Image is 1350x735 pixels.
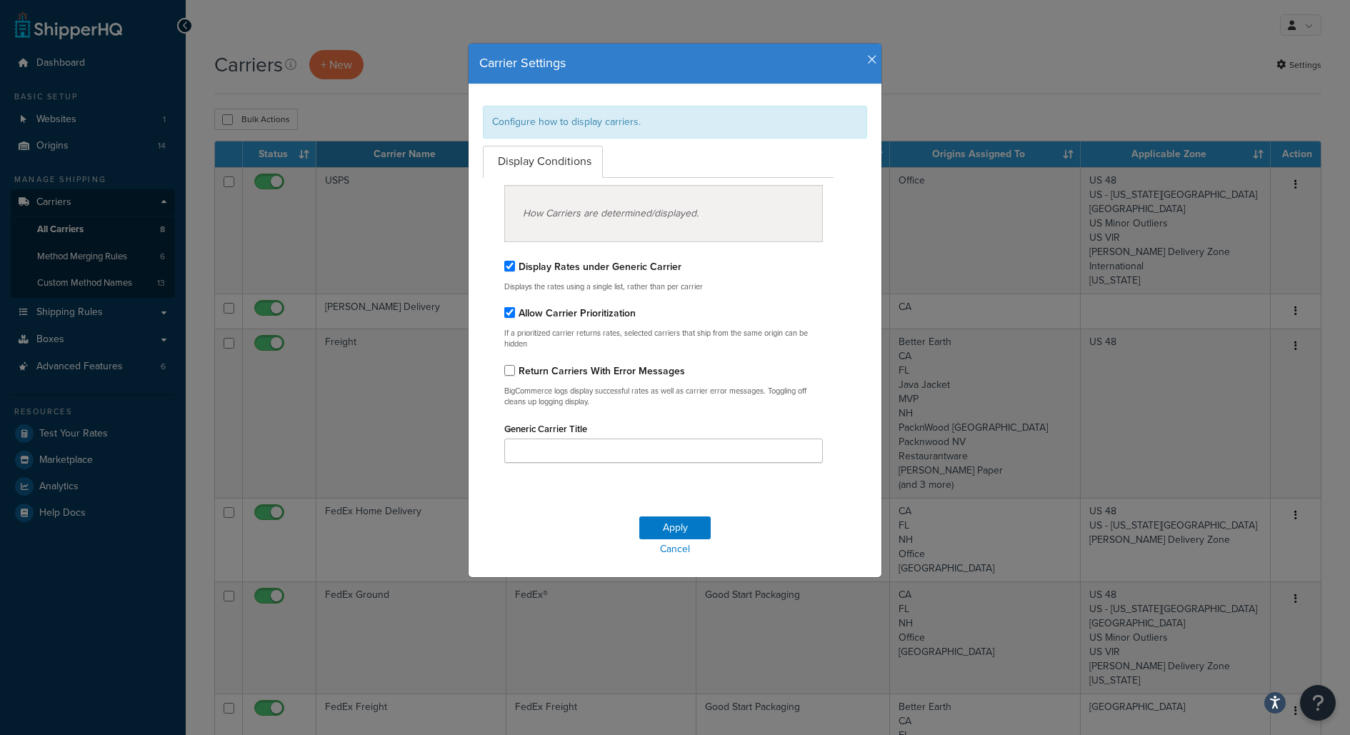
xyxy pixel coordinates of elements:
[483,146,603,178] a: Display Conditions
[519,364,685,379] label: Return Carriers With Error Messages
[504,261,515,271] input: Display Rates under Generic Carrier
[483,106,867,139] div: Configure how to display carriers.
[504,424,587,434] label: Generic Carrier Title
[469,539,881,559] a: Cancel
[504,307,515,318] input: Allow Carrier Prioritization
[519,259,681,274] label: Display Rates under Generic Carrier
[504,386,823,408] p: BigCommerce logs display successful rates as well as carrier error messages. Toggling off cleans ...
[504,365,515,376] input: Return Carriers With Error Messages
[504,281,823,292] p: Displays the rates using a single list, rather than per carrier
[639,516,711,539] button: Apply
[504,185,823,242] div: How Carriers are determined/displayed.
[479,54,871,73] h4: Carrier Settings
[519,306,636,321] label: Allow Carrier Prioritization
[504,328,823,350] p: If a prioritized carrier returns rates, selected carriers that ship from the same origin can be h...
